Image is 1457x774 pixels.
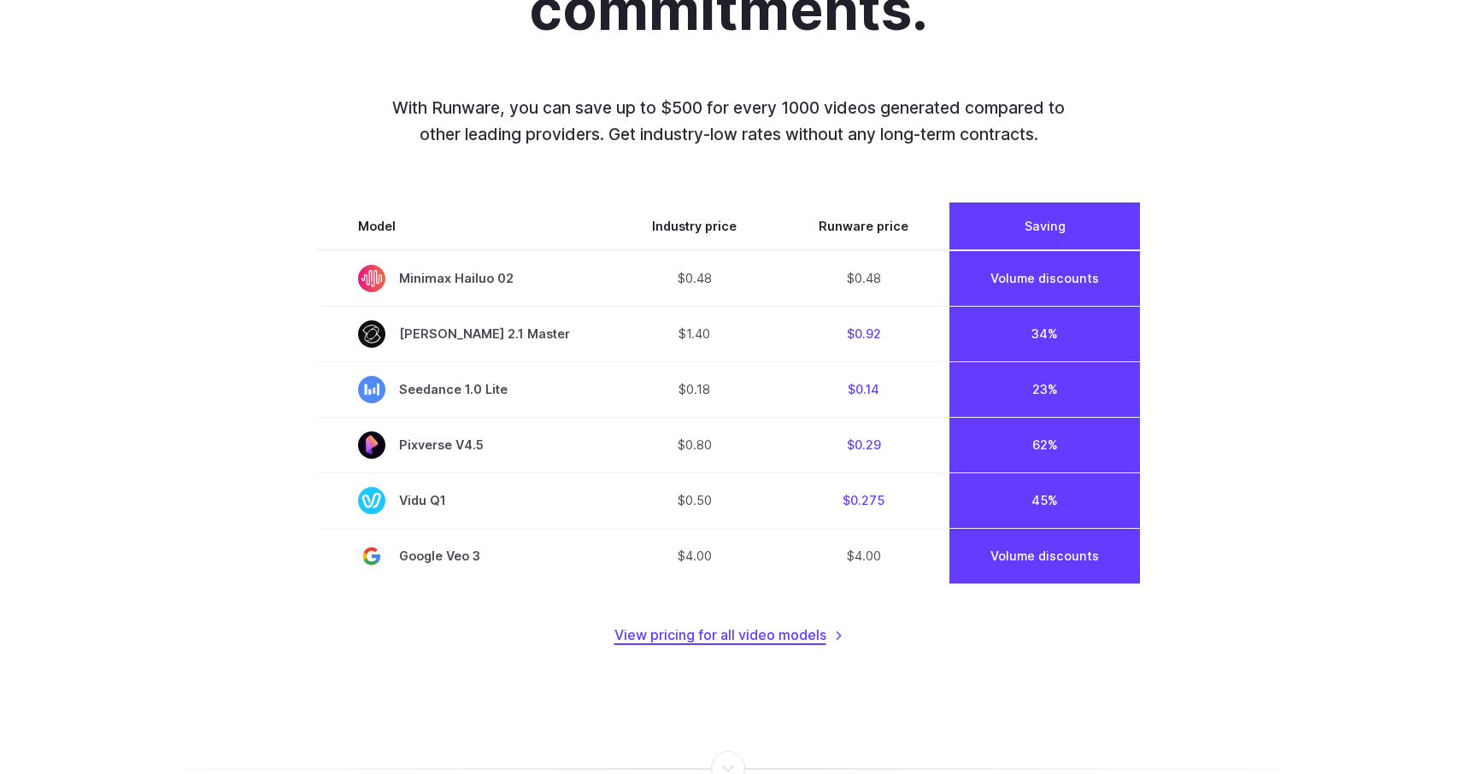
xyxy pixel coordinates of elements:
[778,472,949,528] td: $0.275
[358,376,570,403] span: Seedance 1.0 Lite
[611,417,778,472] td: $0.80
[778,306,949,361] td: $0.92
[611,250,778,307] td: $0.48
[358,265,570,292] span: Minimax Hailuo 02
[373,95,1084,147] p: With Runware, you can save up to $500 for every 1000 videos generated compared to other leading p...
[358,431,570,459] span: Pixverse V4.5
[949,472,1140,528] td: 45%
[949,202,1140,250] th: Saving
[990,271,1099,285] a: Volume discounts
[611,528,778,583] td: $4.00
[358,487,570,514] span: Vidu Q1
[778,528,949,583] td: $4.00
[358,542,570,570] span: Google Veo 3
[611,361,778,417] td: $0.18
[778,202,949,250] th: Runware price
[949,417,1140,472] td: 62%
[778,417,949,472] td: $0.29
[611,202,778,250] th: Industry price
[611,472,778,528] td: $0.50
[949,361,1140,417] td: 23%
[778,250,949,307] td: $0.48
[614,624,843,647] a: View pricing for all video models
[317,202,611,250] th: Model
[778,361,949,417] td: $0.14
[611,306,778,361] td: $1.40
[949,306,1140,361] td: 34%
[990,548,1099,563] a: Volume discounts
[358,320,570,348] span: [PERSON_NAME] 2.1 Master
